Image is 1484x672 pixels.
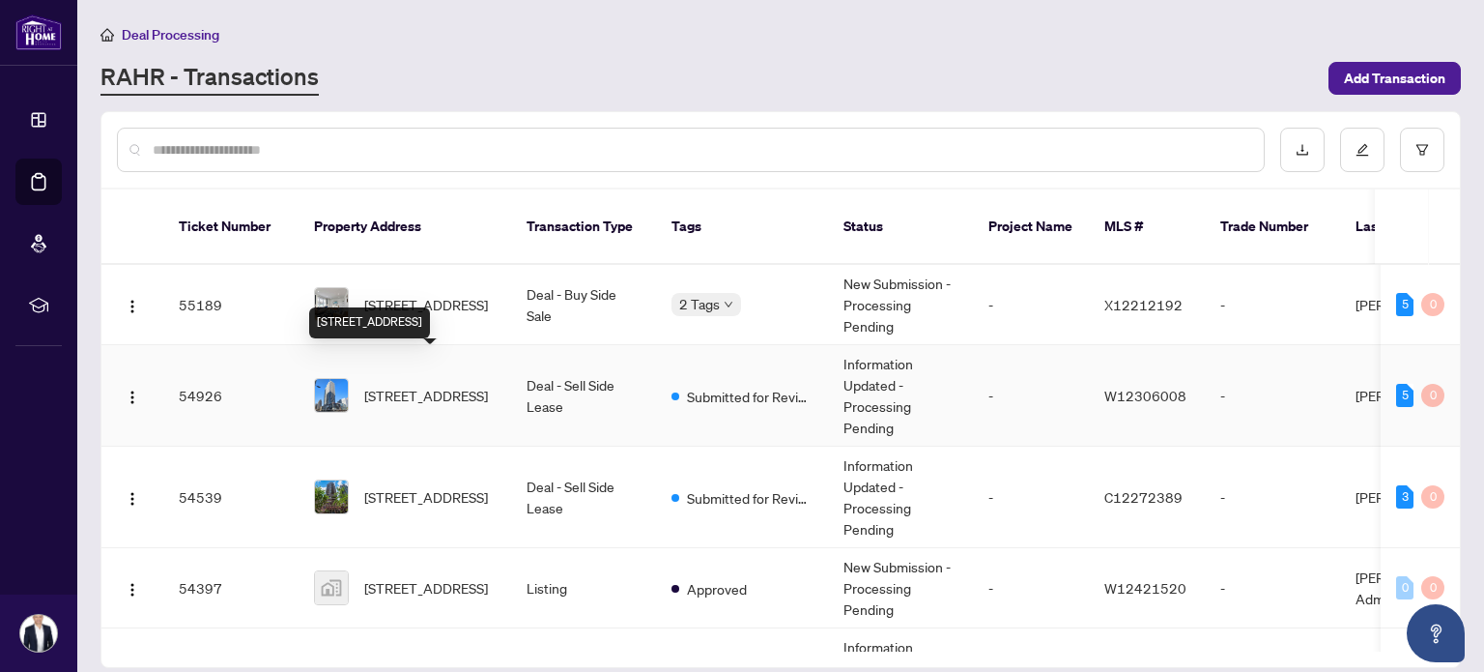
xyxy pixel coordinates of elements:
[315,571,348,604] img: thumbnail-img
[1396,293,1413,316] div: 5
[1415,143,1429,157] span: filter
[15,15,62,50] img: logo
[122,26,219,44] span: Deal Processing
[828,345,973,447] td: Information Updated - Processing Pending
[1205,190,1340,265] th: Trade Number
[1340,128,1384,172] button: edit
[364,577,488,599] span: [STREET_ADDRESS]
[511,265,656,345] td: Deal - Buy Side Sale
[973,548,1089,628] td: -
[364,385,488,406] span: [STREET_ADDRESS]
[364,486,488,508] span: [STREET_ADDRESS]
[679,293,720,315] span: 2 Tags
[125,582,140,598] img: Logo
[163,345,299,447] td: 54926
[117,380,148,411] button: Logo
[315,288,348,321] img: thumbnail-img
[687,487,813,509] span: Submitted for Review
[1104,488,1183,506] span: C12272389
[117,482,148,512] button: Logo
[973,345,1089,447] td: -
[1280,128,1325,172] button: download
[511,345,656,447] td: Deal - Sell Side Lease
[1328,62,1461,95] button: Add Transaction
[724,300,733,309] span: down
[163,548,299,628] td: 54397
[125,491,140,507] img: Logo
[1356,143,1369,157] span: edit
[828,190,973,265] th: Status
[687,578,747,599] span: Approved
[1205,548,1340,628] td: -
[687,386,813,407] span: Submitted for Review
[656,190,828,265] th: Tags
[511,548,656,628] td: Listing
[163,265,299,345] td: 55189
[973,447,1089,548] td: -
[1344,63,1445,94] span: Add Transaction
[1400,128,1444,172] button: filter
[1104,387,1186,404] span: W12306008
[511,190,656,265] th: Transaction Type
[973,190,1089,265] th: Project Name
[1296,143,1309,157] span: download
[1089,190,1205,265] th: MLS #
[1421,576,1444,599] div: 0
[828,447,973,548] td: Information Updated - Processing Pending
[315,379,348,412] img: thumbnail-img
[117,289,148,320] button: Logo
[1396,384,1413,407] div: 5
[364,294,488,315] span: [STREET_ADDRESS]
[1205,265,1340,345] td: -
[1205,345,1340,447] td: -
[1421,384,1444,407] div: 0
[125,390,140,405] img: Logo
[100,61,319,96] a: RAHR - Transactions
[1104,296,1183,313] span: X12212192
[315,481,348,513] img: thumbnail-img
[163,190,299,265] th: Ticket Number
[1396,485,1413,509] div: 3
[163,447,299,548] td: 54539
[828,548,973,628] td: New Submission - Processing Pending
[1104,579,1186,597] span: W12421520
[1205,447,1340,548] td: -
[299,190,511,265] th: Property Address
[309,307,430,338] div: [STREET_ADDRESS]
[511,447,656,548] td: Deal - Sell Side Lease
[828,265,973,345] td: New Submission - Processing Pending
[117,572,148,603] button: Logo
[125,299,140,314] img: Logo
[1421,293,1444,316] div: 0
[1407,604,1465,662] button: Open asap
[1396,576,1413,599] div: 0
[973,265,1089,345] td: -
[1421,485,1444,509] div: 0
[20,615,57,652] img: Profile Icon
[100,28,114,42] span: home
